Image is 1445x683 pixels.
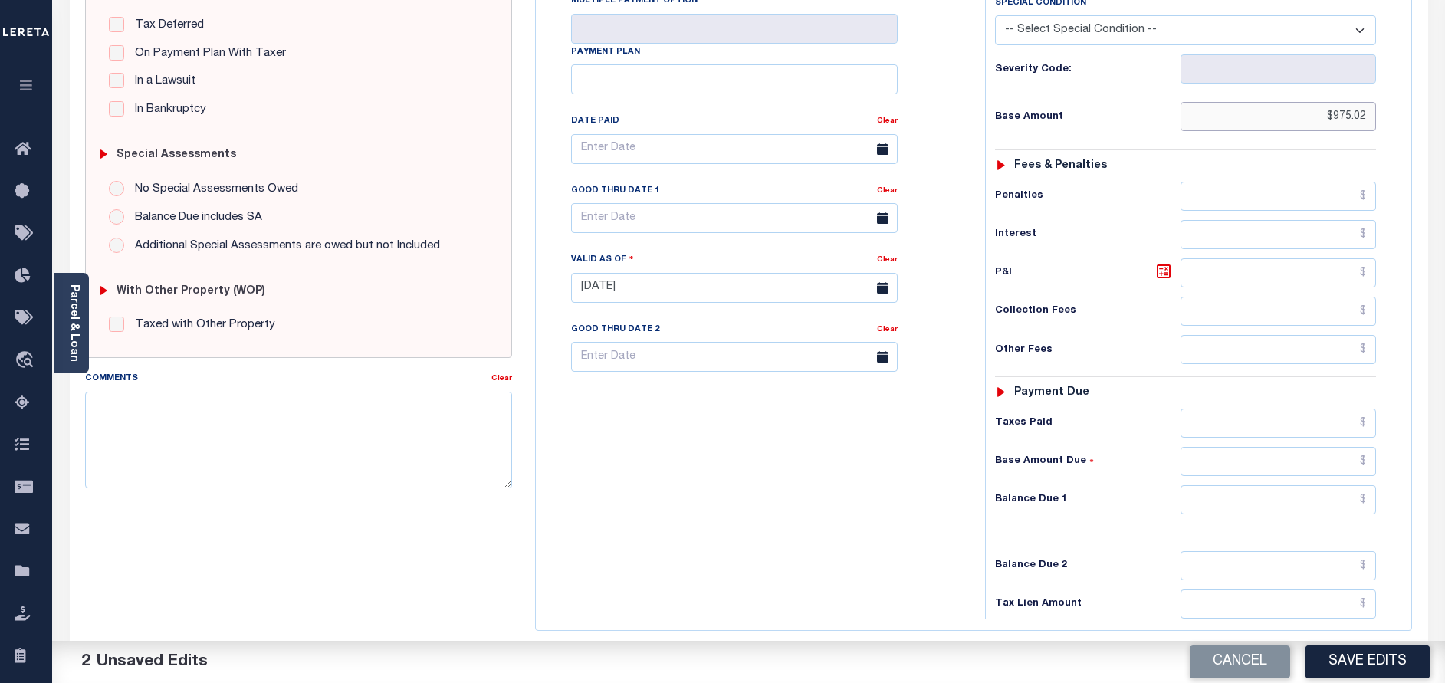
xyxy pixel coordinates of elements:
[571,273,898,303] input: Enter Date
[117,285,265,298] h6: with Other Property (WOP)
[1181,102,1376,131] input: $
[1181,220,1376,249] input: $
[1181,297,1376,326] input: $
[127,238,440,255] label: Additional Special Assessments are owed but not Included
[1181,589,1376,619] input: $
[571,252,634,267] label: Valid as Of
[1181,485,1376,514] input: $
[995,64,1181,76] h6: Severity Code:
[877,187,898,195] a: Clear
[877,326,898,333] a: Clear
[571,342,898,372] input: Enter Date
[117,149,236,162] h6: Special Assessments
[1014,159,1107,172] h6: Fees & Penalties
[127,181,298,199] label: No Special Assessments Owed
[571,185,659,198] label: Good Thru Date 1
[571,323,659,337] label: Good Thru Date 2
[1181,258,1376,287] input: $
[571,203,898,233] input: Enter Date
[1181,182,1376,211] input: $
[995,228,1181,241] h6: Interest
[127,45,286,63] label: On Payment Plan With Taxer
[1181,447,1376,476] input: $
[877,256,898,264] a: Clear
[995,494,1181,506] h6: Balance Due 1
[127,73,195,90] label: In a Lawsuit
[81,654,90,670] span: 2
[491,375,512,383] a: Clear
[85,373,138,386] label: Comments
[15,351,39,371] i: travel_explore
[68,284,79,362] a: Parcel & Loan
[127,17,204,34] label: Tax Deferred
[1181,335,1376,364] input: $
[995,111,1181,123] h6: Base Amount
[127,317,275,334] label: Taxed with Other Property
[1181,409,1376,438] input: $
[995,262,1181,284] h6: P&I
[571,46,640,59] label: Payment Plan
[995,560,1181,572] h6: Balance Due 2
[877,117,898,125] a: Clear
[127,209,262,227] label: Balance Due includes SA
[995,344,1181,356] h6: Other Fees
[1305,645,1430,678] button: Save Edits
[1190,645,1290,678] button: Cancel
[995,598,1181,610] h6: Tax Lien Amount
[97,654,208,670] span: Unsaved Edits
[995,417,1181,429] h6: Taxes Paid
[571,115,619,128] label: Date Paid
[127,101,206,119] label: In Bankruptcy
[995,455,1181,468] h6: Base Amount Due
[571,134,898,164] input: Enter Date
[995,190,1181,202] h6: Penalties
[1181,551,1376,580] input: $
[995,305,1181,317] h6: Collection Fees
[1014,386,1089,399] h6: Payment due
